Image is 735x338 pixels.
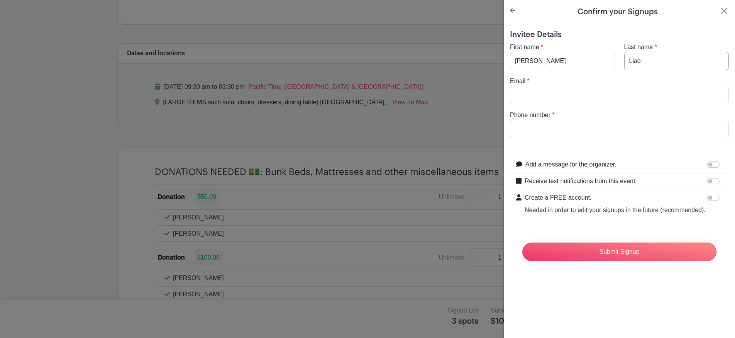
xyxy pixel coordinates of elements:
label: Last name [624,42,653,52]
label: Phone number [510,110,550,120]
input: Submit Signup [522,243,716,261]
label: Receive text notifications from this event. [525,177,637,186]
p: Create a FREE account. [525,193,706,202]
h5: Confirm your Signups [577,6,658,18]
button: Close [720,6,729,15]
label: Add a message for the organizer. [525,160,616,169]
label: First name [510,42,539,52]
p: Needed in order to edit your signups in the future (recommended). [525,206,706,215]
label: Email [510,76,525,86]
h5: Invitee Details [510,30,729,39]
